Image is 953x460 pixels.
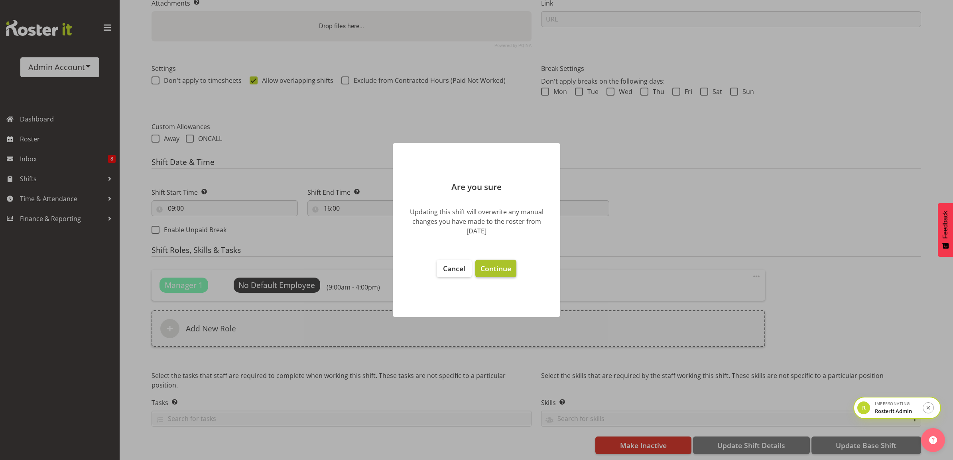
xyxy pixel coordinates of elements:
span: Cancel [443,264,465,273]
div: Updating this shift will overwrite any manual changes you have made to the roster from [DATE] [405,207,548,236]
button: Continue [475,260,516,277]
span: Feedback [942,211,949,239]
button: Cancel [437,260,472,277]
button: Stop impersonation [923,402,934,413]
p: Are you sure [401,183,552,191]
span: Continue [480,264,511,273]
button: Feedback - Show survey [938,203,953,257]
img: help-xxl-2.png [929,436,937,444]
